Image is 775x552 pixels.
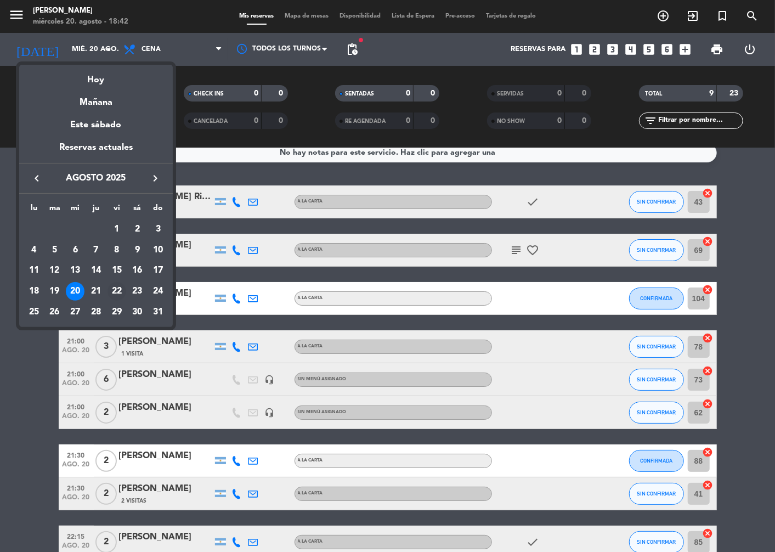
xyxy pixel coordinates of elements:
[65,240,86,261] td: 6 de agosto de 2025
[44,302,65,323] td: 26 de agosto de 2025
[108,261,126,280] div: 15
[44,281,65,302] td: 19 de agosto de 2025
[108,282,126,301] div: 22
[46,303,64,322] div: 26
[46,282,64,301] div: 19
[47,171,145,185] span: agosto 2025
[128,261,146,280] div: 16
[106,202,127,219] th: viernes
[44,261,65,281] td: 12 de agosto de 2025
[106,261,127,281] td: 15 de agosto de 2025
[24,261,44,281] td: 11 de agosto de 2025
[66,303,84,322] div: 27
[65,202,86,219] th: miércoles
[127,261,148,281] td: 16 de agosto de 2025
[86,202,106,219] th: jueves
[127,240,148,261] td: 9 de agosto de 2025
[87,303,105,322] div: 28
[127,302,148,323] td: 30 de agosto de 2025
[66,241,84,260] div: 6
[148,261,168,281] td: 17 de agosto de 2025
[128,220,146,239] div: 2
[127,202,148,219] th: sábado
[66,282,84,301] div: 20
[24,302,44,323] td: 25 de agosto de 2025
[24,219,106,240] td: AGO.
[86,302,106,323] td: 28 de agosto de 2025
[65,261,86,281] td: 13 de agosto de 2025
[149,241,167,260] div: 10
[87,261,105,280] div: 14
[25,282,43,301] div: 18
[19,87,173,110] div: Mañana
[87,282,105,301] div: 21
[106,240,127,261] td: 8 de agosto de 2025
[25,261,43,280] div: 11
[148,219,168,240] td: 3 de agosto de 2025
[106,219,127,240] td: 1 de agosto de 2025
[86,261,106,281] td: 14 de agosto de 2025
[66,261,84,280] div: 13
[24,240,44,261] td: 4 de agosto de 2025
[46,241,64,260] div: 5
[106,302,127,323] td: 29 de agosto de 2025
[44,202,65,219] th: martes
[108,241,126,260] div: 8
[128,282,146,301] div: 23
[65,302,86,323] td: 27 de agosto de 2025
[19,110,173,140] div: Este sábado
[30,172,43,185] i: keyboard_arrow_left
[149,261,167,280] div: 17
[106,281,127,302] td: 22 de agosto de 2025
[149,172,162,185] i: keyboard_arrow_right
[149,220,167,239] div: 3
[145,171,165,185] button: keyboard_arrow_right
[25,241,43,260] div: 4
[19,65,173,87] div: Hoy
[128,241,146,260] div: 9
[148,302,168,323] td: 31 de agosto de 2025
[127,281,148,302] td: 23 de agosto de 2025
[24,202,44,219] th: lunes
[65,281,86,302] td: 20 de agosto de 2025
[149,282,167,301] div: 24
[27,171,47,185] button: keyboard_arrow_left
[86,240,106,261] td: 7 de agosto de 2025
[149,303,167,322] div: 31
[108,303,126,322] div: 29
[25,303,43,322] div: 25
[108,220,126,239] div: 1
[148,281,168,302] td: 24 de agosto de 2025
[127,219,148,240] td: 2 de agosto de 2025
[148,202,168,219] th: domingo
[24,281,44,302] td: 18 de agosto de 2025
[46,261,64,280] div: 12
[87,241,105,260] div: 7
[86,281,106,302] td: 21 de agosto de 2025
[19,140,173,163] div: Reservas actuales
[148,240,168,261] td: 10 de agosto de 2025
[44,240,65,261] td: 5 de agosto de 2025
[128,303,146,322] div: 30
